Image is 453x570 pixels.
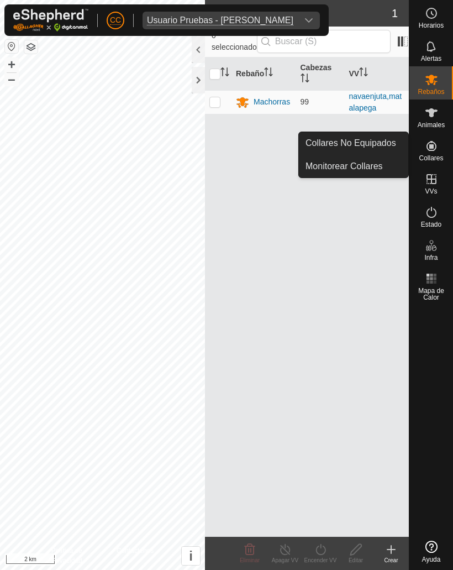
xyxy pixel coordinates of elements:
div: Encender VV [303,556,338,564]
span: Alertas [421,55,441,62]
button: – [5,72,18,86]
p-sorticon: Activar para ordenar [301,75,309,84]
a: navaenjuta,matalapega [349,92,402,112]
button: Capas del Mapa [24,40,38,54]
div: Machorras [254,96,290,108]
span: Infra [424,254,438,261]
p-sorticon: Activar para ordenar [359,69,368,78]
span: i [189,548,193,563]
div: Apagar VV [267,556,303,564]
span: 1 [392,5,398,22]
span: Eliminar [240,557,260,563]
div: dropdown trigger [298,12,320,29]
span: Collares [419,155,443,161]
span: VVs [425,188,437,195]
span: Monitorear Collares [305,160,383,173]
span: Ayuda [422,556,441,563]
div: Editar [338,556,373,564]
div: Crear [373,556,409,564]
span: Collares No Equipados [305,137,396,150]
span: 99 [301,97,309,106]
span: Rebaños [418,88,444,95]
th: Rebaño [231,57,296,91]
th: Cabezas [296,57,345,91]
span: Animales [418,122,445,128]
span: Horarios [419,22,444,29]
p-sorticon: Activar para ordenar [264,69,273,78]
th: VV [345,57,409,91]
span: Usuario Pruebas - Gregorio Alarcia [143,12,298,29]
span: Mapa de Calor [412,287,450,301]
a: Monitorear Collares [299,155,408,177]
input: Buscar (S) [257,30,391,53]
a: Política de Privacidad [51,546,103,566]
a: Collares No Equipados [299,132,408,154]
p-sorticon: Activar para ordenar [220,69,229,78]
button: i [182,547,200,565]
button: + [5,58,18,71]
span: Estado [421,221,441,228]
img: Logo Gallagher [13,9,88,32]
a: Ayuda [409,536,453,567]
a: Contáctenos [117,546,154,566]
span: 0 seleccionado [212,30,257,53]
button: Restablecer Mapa [5,40,18,53]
